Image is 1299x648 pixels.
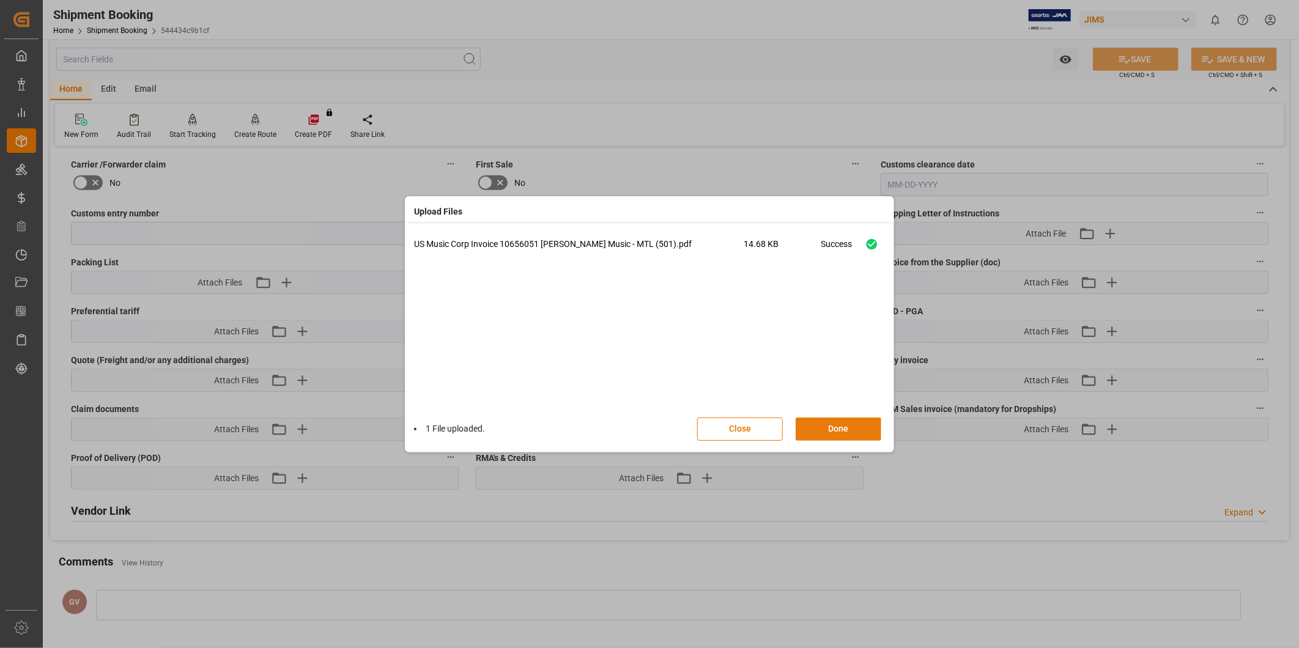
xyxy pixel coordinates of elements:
[744,238,821,259] span: 14.68 KB
[414,205,462,218] h4: Upload Files
[796,418,881,441] button: Done
[414,422,485,435] li: 1 File uploaded.
[821,238,852,259] div: Success
[697,418,783,441] button: Close
[414,238,744,251] p: US Music Corp Invoice 10656051 [PERSON_NAME] Music - MTL (501).pdf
